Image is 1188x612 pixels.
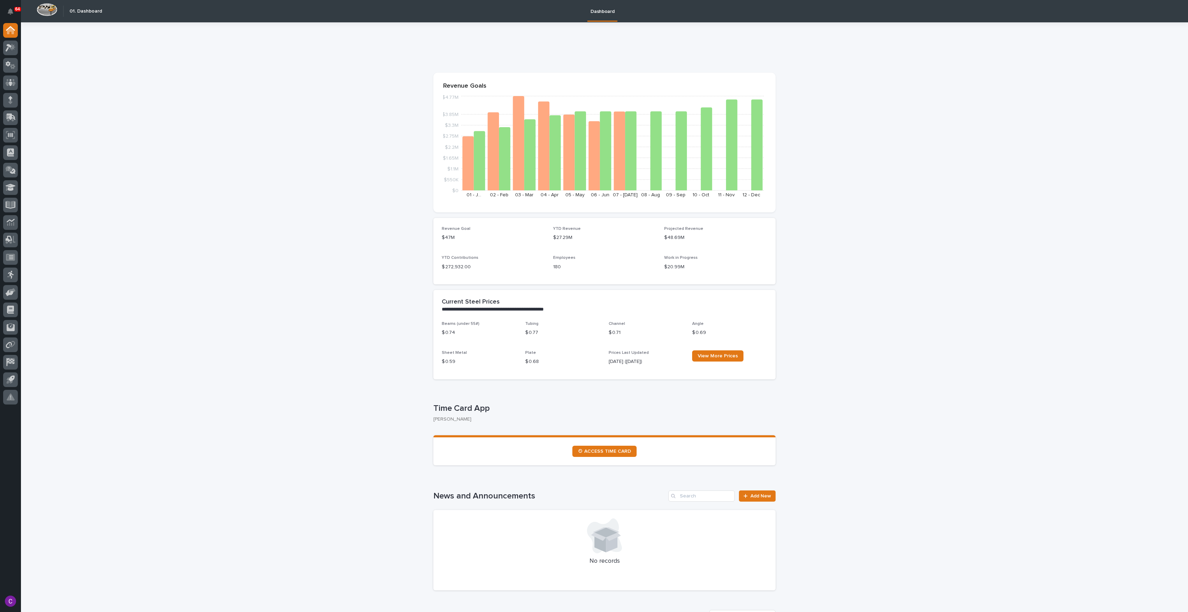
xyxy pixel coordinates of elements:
text: 03 - Mar [515,192,534,197]
p: [DATE] ([DATE]) [609,358,684,365]
span: Tubing [525,322,538,326]
tspan: $2.2M [445,145,459,150]
span: YTD Contributions [442,256,478,260]
span: Angle [692,322,704,326]
span: YTD Revenue [553,227,581,231]
tspan: $0 [452,188,459,193]
button: users-avatar [3,594,18,609]
text: 04 - Apr [541,192,559,197]
p: No records [442,558,767,565]
button: Notifications [3,4,18,19]
tspan: $1.1M [447,166,459,171]
tspan: $550K [444,177,459,182]
p: $ 0.68 [525,358,600,365]
p: $ 0.71 [609,329,684,336]
span: Add New [750,494,771,498]
text: 05 - May [565,192,585,197]
text: 07 - [DATE] [613,192,638,197]
text: 11 - Nov [718,192,735,197]
p: $20.99M [664,263,767,271]
span: Revenue Goal [442,227,470,231]
p: $27.29M [553,234,656,241]
p: $ 0.74 [442,329,517,336]
tspan: $4.77M [442,95,459,100]
span: Work in Progress [664,256,698,260]
text: 01 - J… [467,192,481,197]
p: $47M [442,234,545,241]
text: 09 - Sep [666,192,685,197]
text: 10 - Oct [692,192,709,197]
span: Beams (under 55#) [442,322,479,326]
p: 64 [15,7,20,12]
a: Add New [739,490,776,502]
tspan: $1.65M [443,155,459,160]
span: Plate [525,351,536,355]
span: View More Prices [698,354,738,358]
img: Workspace Logo [37,3,57,16]
text: 08 - Aug [641,192,660,197]
p: [PERSON_NAME] [433,416,770,422]
h2: 01. Dashboard [69,8,102,14]
tspan: $3.3M [445,123,459,128]
tspan: $2.75M [442,134,459,139]
p: $ 272,932.00 [442,263,545,271]
text: 02 - Feb [490,192,508,197]
p: $ 0.69 [692,329,767,336]
div: Notifications64 [9,8,18,20]
tspan: $3.85M [442,112,459,117]
h1: News and Announcements [433,491,666,501]
a: View More Prices [692,350,743,362]
p: $48.69M [664,234,767,241]
span: Projected Revenue [664,227,703,231]
p: Revenue Goals [443,82,766,90]
text: 06 - Jun [591,192,609,197]
span: Channel [609,322,625,326]
span: Prices Last Updated [609,351,649,355]
text: 12 - Dec [742,192,760,197]
span: Sheet Metal [442,351,467,355]
p: $ 0.77 [525,329,600,336]
span: ⏲ ACCESS TIME CARD [578,449,631,454]
h2: Current Steel Prices [442,298,500,306]
p: $ 0.59 [442,358,517,365]
input: Search [668,490,735,502]
p: Time Card App [433,403,773,414]
a: ⏲ ACCESS TIME CARD [572,446,637,457]
span: Employees [553,256,575,260]
p: 180 [553,263,656,271]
